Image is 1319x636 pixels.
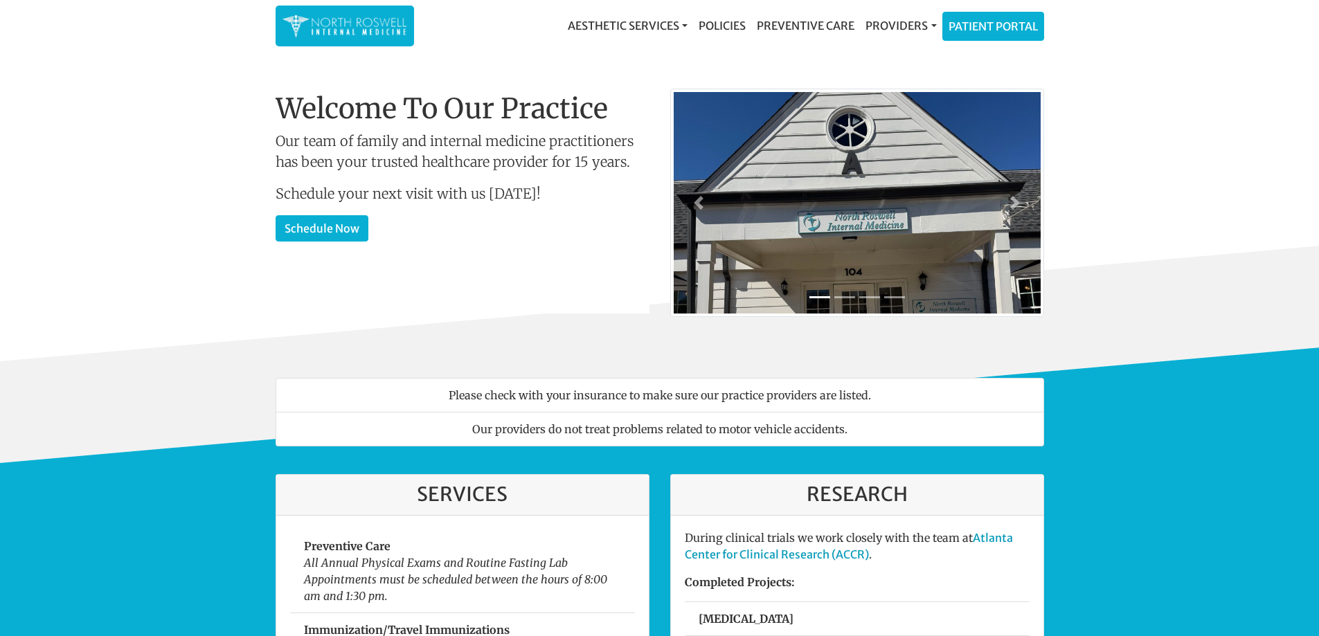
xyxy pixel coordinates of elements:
h1: Welcome To Our Practice [276,92,649,125]
a: Atlanta Center for Clinical Research (ACCR) [685,531,1013,561]
strong: [MEDICAL_DATA] [699,612,793,626]
a: Aesthetic Services [562,12,693,39]
img: North Roswell Internal Medicine [282,12,407,39]
a: Policies [693,12,751,39]
p: Our team of family and internal medicine practitioners has been your trusted healthcare provider ... [276,131,649,172]
li: Our providers do not treat problems related to motor vehicle accidents. [276,412,1044,446]
a: Patient Portal [943,12,1043,40]
strong: Preventive Care [304,539,391,553]
li: Please check with your insurance to make sure our practice providers are listed. [276,378,1044,412]
a: Providers [860,12,942,39]
strong: Completed Projects: [685,575,795,589]
a: Schedule Now [276,215,368,242]
a: Preventive Care [751,12,860,39]
em: All Annual Physical Exams and Routine Fasting Lab Appointments must be scheduled between the hour... [304,556,607,603]
p: During clinical trials we work closely with the team at . [685,529,1030,563]
h3: Services [290,483,635,507]
p: Schedule your next visit with us [DATE]! [276,183,649,204]
h3: Research [685,483,1030,507]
